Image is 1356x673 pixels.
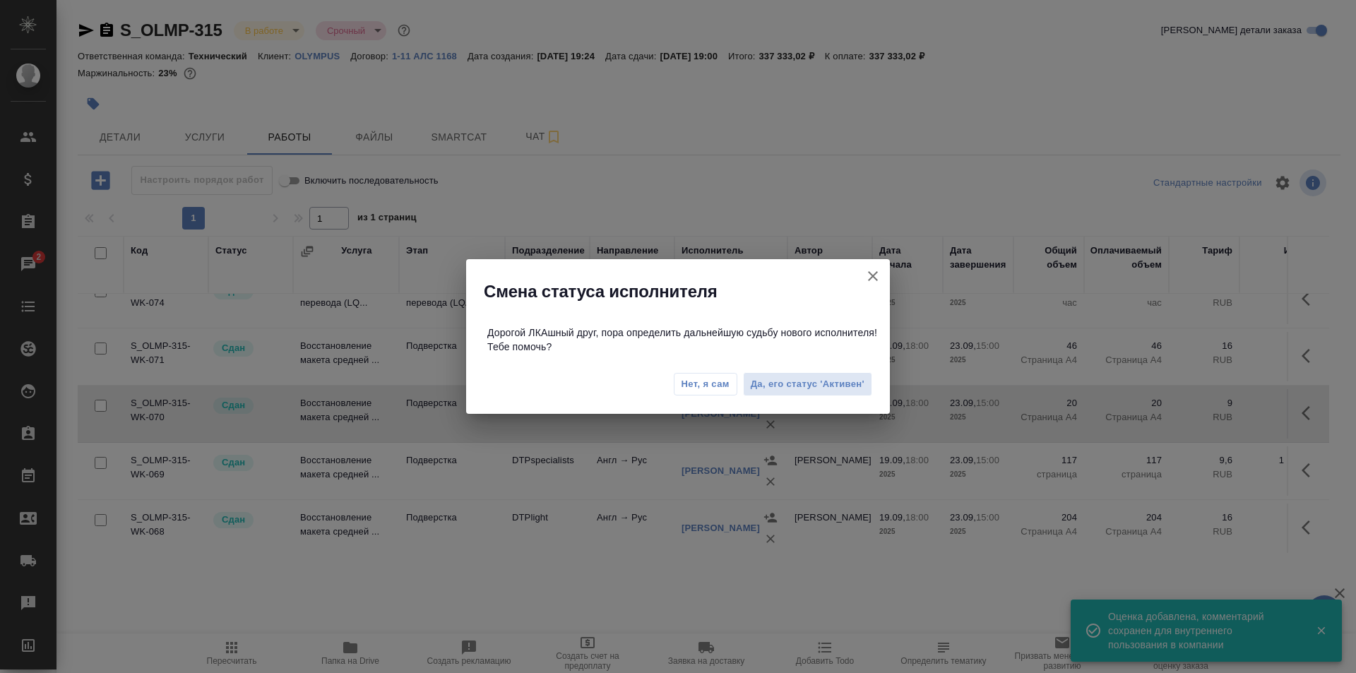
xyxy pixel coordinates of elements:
[674,373,737,395] button: Нет, я сам
[484,280,718,303] span: Смена статуса исполнителя
[682,377,730,391] span: Нет, я сам
[751,376,864,393] span: Да, его статус 'Активен'
[743,372,872,397] button: Да, его статус 'Активен'
[487,320,890,359] p: Дорогой ЛКАшный друг, пора определить дальнейшую судьбу нового исполнителя! Тебе помочь?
